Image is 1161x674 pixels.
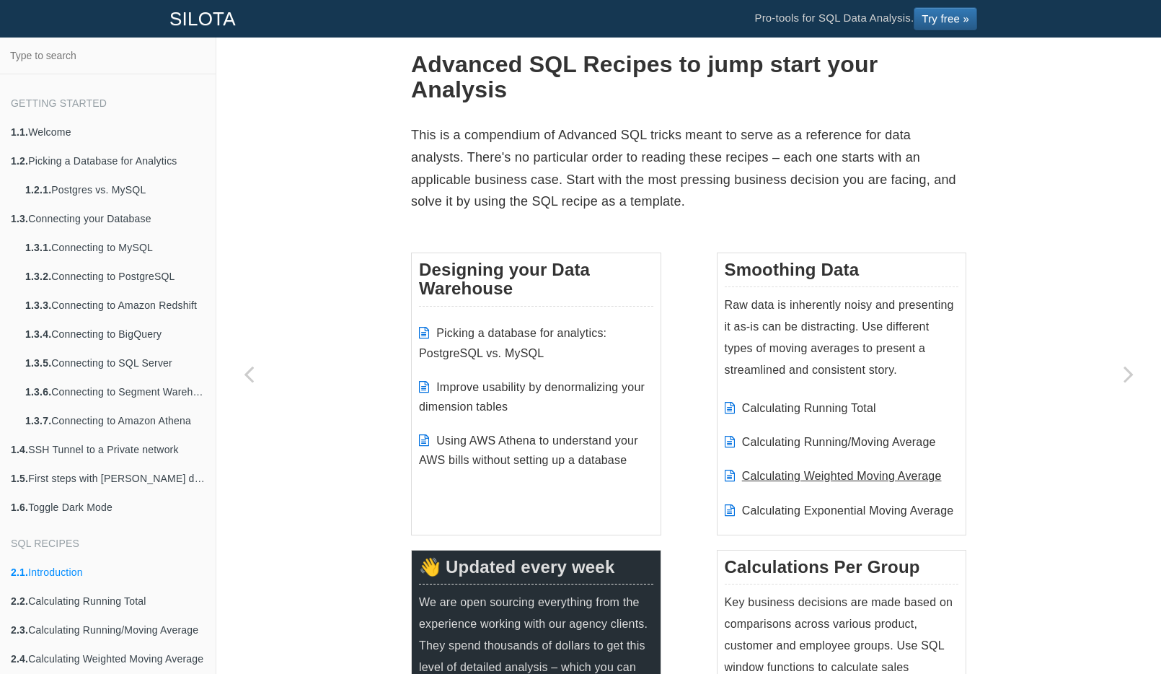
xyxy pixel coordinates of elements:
a: 1.3.7.Connecting to Amazon Athena [14,406,216,435]
p: This is a compendium of Advanced SQL tricks meant to serve as a reference for data analysts. Ther... [411,124,966,212]
a: Previous page: Toggle Dark Mode [216,74,281,674]
b: 1.3.4. [25,328,51,340]
h3: Smoothing Data [725,261,959,287]
a: Calculating Running/Moving Average [742,436,936,448]
b: 2.2. [11,595,28,607]
li: Pro-tools for SQL Data Analysis. [740,1,992,37]
p: Raw data is inherently noisy and presenting it as-is can be distracting. Use different types of m... [725,294,959,381]
a: 1.3.3.Connecting to Amazon Redshift [14,291,216,320]
b: 1.3.5. [25,357,51,369]
b: 1.5. [11,473,28,484]
a: Calculating Running Total [742,402,876,414]
a: 1.3.5.Connecting to SQL Server [14,349,216,377]
b: 1.4. [11,444,28,455]
a: Calculating Exponential Moving Average [742,504,954,517]
b: 1.3. [11,213,28,224]
a: 1.3.6.Connecting to Segment Warehouse [14,377,216,406]
b: 2.4. [11,653,28,665]
a: Calculating Weighted Moving Average [742,470,942,482]
a: 1.3.4.Connecting to BigQuery [14,320,216,349]
h3: Designing your Data Warehouse [419,261,653,307]
b: 1.3.1. [25,242,51,253]
h1: Advanced SQL Recipes to jump start your Analysis [411,52,966,102]
a: 1.3.2.Connecting to PostgreSQL [14,262,216,291]
b: 2.1. [11,566,28,578]
b: 1.2.1. [25,184,51,196]
b: 1.6. [11,502,28,513]
iframe: Drift Widget Chat Controller [1089,602,1144,657]
h3: 👋 Updated every week [419,558,653,585]
b: 1.2. [11,155,28,167]
a: SILOTA [159,1,247,37]
a: 1.2.1.Postgres vs. MySQL [14,175,216,204]
b: 1.1. [11,126,28,138]
a: Improve usability by denormalizing your dimension tables [419,381,645,413]
input: Type to search [4,42,211,69]
b: 1.3.7. [25,415,51,426]
h3: Calculations Per Group [725,558,959,585]
a: Try free » [914,7,977,30]
b: 1.3.6. [25,386,51,398]
b: 1.3.3. [25,299,51,311]
b: 2.3. [11,624,28,636]
a: Picking a database for analytics: PostgreSQL vs. MySQL [419,327,606,359]
a: Using AWS Athena to understand your AWS bills without setting up a database [419,434,638,466]
a: Next page: Calculating Running Total [1096,74,1161,674]
b: 1.3.2. [25,271,51,282]
a: 1.3.1.Connecting to MySQL [14,233,216,262]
